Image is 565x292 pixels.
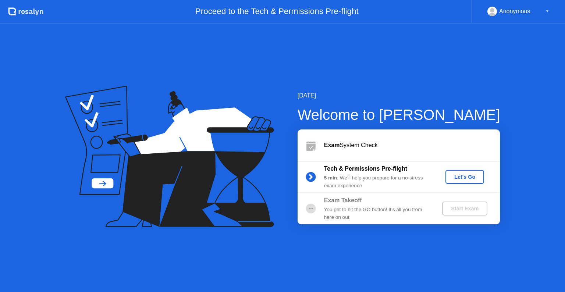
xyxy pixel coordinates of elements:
div: : We’ll help you prepare for a no-stress exam experience [324,174,430,189]
b: 5 min [324,175,337,181]
div: Start Exam [445,206,484,211]
div: Anonymous [499,7,530,16]
button: Start Exam [442,202,487,216]
button: Let's Go [445,170,484,184]
div: Welcome to [PERSON_NAME] [298,104,500,126]
b: Tech & Permissions Pre-flight [324,165,407,172]
div: Let's Go [448,174,481,180]
div: ▼ [546,7,549,16]
b: Exam [324,142,340,148]
div: You get to hit the GO button! It’s all you from here on out [324,206,430,221]
b: Exam Takeoff [324,197,362,203]
div: System Check [324,141,500,150]
div: [DATE] [298,91,500,100]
